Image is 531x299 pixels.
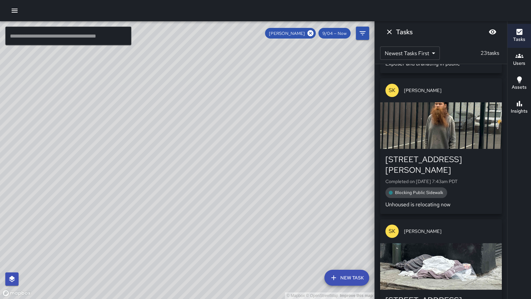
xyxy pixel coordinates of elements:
div: [STREET_ADDRESS][PERSON_NAME] [385,154,497,175]
span: [PERSON_NAME] [265,31,309,36]
span: 9/04 — Now [318,31,351,36]
p: SK [389,86,395,94]
button: Dismiss [383,25,396,39]
button: Filters [356,27,369,40]
p: Completed on [DATE] 7:43am PDT [385,178,497,185]
button: SK[PERSON_NAME][STREET_ADDRESS][PERSON_NAME]Completed on [DATE] 7:43am PDTBlocking Public Sidewal... [380,78,502,214]
span: [PERSON_NAME] [404,228,497,235]
h6: Users [513,60,525,67]
p: Unhoused is relocating now [385,201,497,209]
button: Tasks [507,24,531,48]
div: Newest Tasks First [380,47,440,60]
h6: Insights [511,108,528,115]
button: Insights [507,96,531,120]
button: Assets [507,72,531,96]
p: 23 tasks [478,49,502,57]
h6: Tasks [513,36,525,43]
h6: Tasks [396,27,413,37]
button: New Task [324,270,369,286]
p: SK [389,227,395,235]
button: Users [507,48,531,72]
button: Blur [486,25,499,39]
span: [PERSON_NAME] [404,87,497,94]
div: [PERSON_NAME] [265,28,316,39]
span: Blocking Public Sidewalk [391,190,447,195]
h6: Assets [512,84,527,91]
